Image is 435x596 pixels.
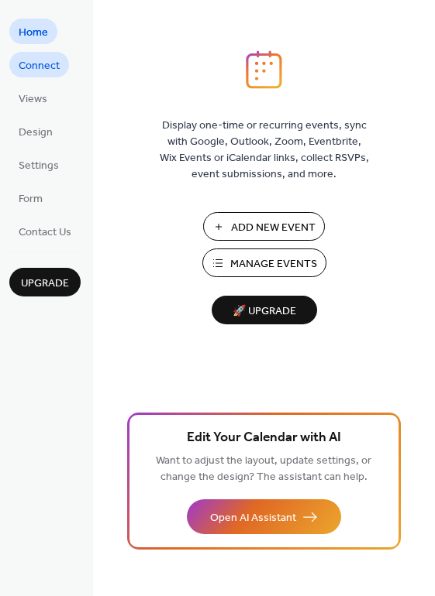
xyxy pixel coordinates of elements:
[9,268,81,296] button: Upgrade
[156,450,371,488] span: Want to adjust the layout, update settings, or change the design? The assistant can help.
[9,85,57,111] a: Views
[9,118,62,144] a: Design
[19,158,59,174] span: Settings
[19,191,43,207] span: Form
[210,510,296,526] span: Open AI Assistant
[187,499,341,534] button: Open AI Assistant
[19,25,48,41] span: Home
[19,58,60,74] span: Connect
[221,301,308,322] span: 🚀 Upgrade
[9,52,69,77] a: Connect
[230,256,317,272] span: Manage Events
[9,152,68,177] a: Settings
[160,118,369,183] span: Display one-time or recurring events, sync with Google, Outlook, Zoom, Eventbrite, Wix Events or ...
[19,91,47,108] span: Views
[231,220,316,236] span: Add New Event
[19,224,71,241] span: Contact Us
[212,296,317,324] button: 🚀 Upgrade
[21,276,69,292] span: Upgrade
[246,50,281,89] img: logo_icon.svg
[19,125,53,141] span: Design
[9,185,52,211] a: Form
[9,19,57,44] a: Home
[203,212,325,241] button: Add New Event
[187,427,341,449] span: Edit Your Calendar with AI
[202,248,326,277] button: Manage Events
[9,218,81,244] a: Contact Us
